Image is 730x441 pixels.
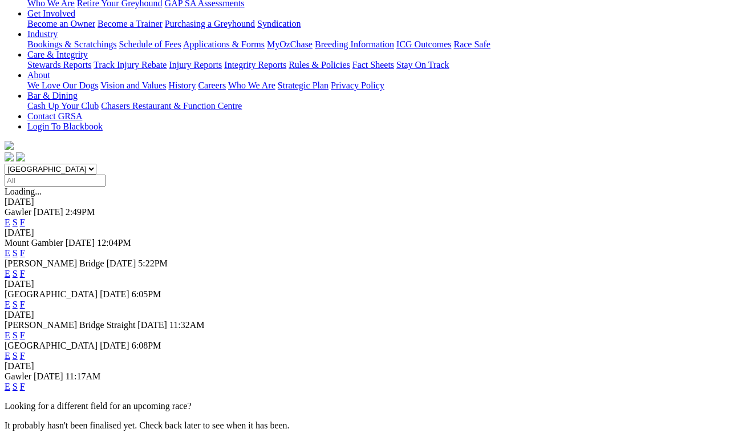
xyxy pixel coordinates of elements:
span: [PERSON_NAME] Bridge Straight [5,320,135,330]
partial: It probably hasn't been finalised yet. Check back later to see when it has been. [5,420,290,430]
a: Become a Trainer [98,19,163,29]
span: [DATE] [107,258,136,268]
a: S [13,217,18,227]
a: Become an Owner [27,19,95,29]
span: 5:22PM [138,258,168,268]
a: E [5,351,10,361]
span: Gawler [5,371,31,381]
a: Cash Up Your Club [27,101,99,111]
a: Contact GRSA [27,111,82,121]
a: F [20,248,25,258]
a: S [13,330,18,340]
a: S [13,351,18,361]
div: Care & Integrity [27,60,725,70]
div: [DATE] [5,361,725,371]
div: [DATE] [5,197,725,207]
a: ICG Outcomes [396,39,451,49]
span: 11:17AM [66,371,101,381]
a: Careers [198,80,226,90]
a: Chasers Restaurant & Function Centre [101,101,242,111]
a: Syndication [257,19,301,29]
div: [DATE] [5,279,725,289]
a: Stewards Reports [27,60,91,70]
span: [PERSON_NAME] Bridge [5,258,104,268]
span: Mount Gambier [5,238,63,248]
a: Track Injury Rebate [94,60,167,70]
div: Bar & Dining [27,101,725,111]
a: E [5,382,10,391]
span: [DATE] [34,207,63,217]
span: [DATE] [100,341,129,350]
a: Schedule of Fees [119,39,181,49]
img: facebook.svg [5,152,14,161]
a: Integrity Reports [224,60,286,70]
a: E [5,248,10,258]
a: F [20,300,25,309]
div: [DATE] [5,310,725,320]
a: MyOzChase [267,39,313,49]
a: E [5,330,10,340]
a: F [20,217,25,227]
div: [DATE] [5,228,725,238]
span: [DATE] [137,320,167,330]
a: History [168,80,196,90]
a: Privacy Policy [331,80,384,90]
span: Loading... [5,187,42,196]
a: Care & Integrity [27,50,88,59]
div: Industry [27,39,725,50]
a: Stay On Track [396,60,449,70]
a: S [13,382,18,391]
a: F [20,330,25,340]
a: Injury Reports [169,60,222,70]
a: Breeding Information [315,39,394,49]
a: Strategic Plan [278,80,328,90]
a: F [20,382,25,391]
a: Fact Sheets [352,60,394,70]
span: [DATE] [34,371,63,381]
input: Select date [5,175,106,187]
a: About [27,70,50,80]
span: [GEOGRAPHIC_DATA] [5,289,98,299]
a: F [20,269,25,278]
span: 6:08PM [132,341,161,350]
a: Race Safe [453,39,490,49]
a: We Love Our Dogs [27,80,98,90]
a: Purchasing a Greyhound [165,19,255,29]
a: E [5,300,10,309]
a: Industry [27,29,58,39]
a: Bookings & Scratchings [27,39,116,49]
a: S [13,300,18,309]
img: logo-grsa-white.png [5,141,14,150]
a: E [5,217,10,227]
a: Bar & Dining [27,91,78,100]
div: About [27,80,725,91]
span: 11:32AM [169,320,205,330]
a: F [20,351,25,361]
a: S [13,248,18,258]
span: [DATE] [66,238,95,248]
a: Applications & Forms [183,39,265,49]
a: Vision and Values [100,80,166,90]
img: twitter.svg [16,152,25,161]
p: Looking for a different field for an upcoming race? [5,401,725,411]
a: Login To Blackbook [27,122,103,131]
a: Get Involved [27,9,75,18]
span: 6:05PM [132,289,161,299]
a: Who We Are [228,80,275,90]
span: 12:04PM [97,238,131,248]
div: Get Involved [27,19,725,29]
span: [GEOGRAPHIC_DATA] [5,341,98,350]
span: Gawler [5,207,31,217]
a: E [5,269,10,278]
a: S [13,269,18,278]
a: Rules & Policies [289,60,350,70]
span: 2:49PM [66,207,95,217]
span: [DATE] [100,289,129,299]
